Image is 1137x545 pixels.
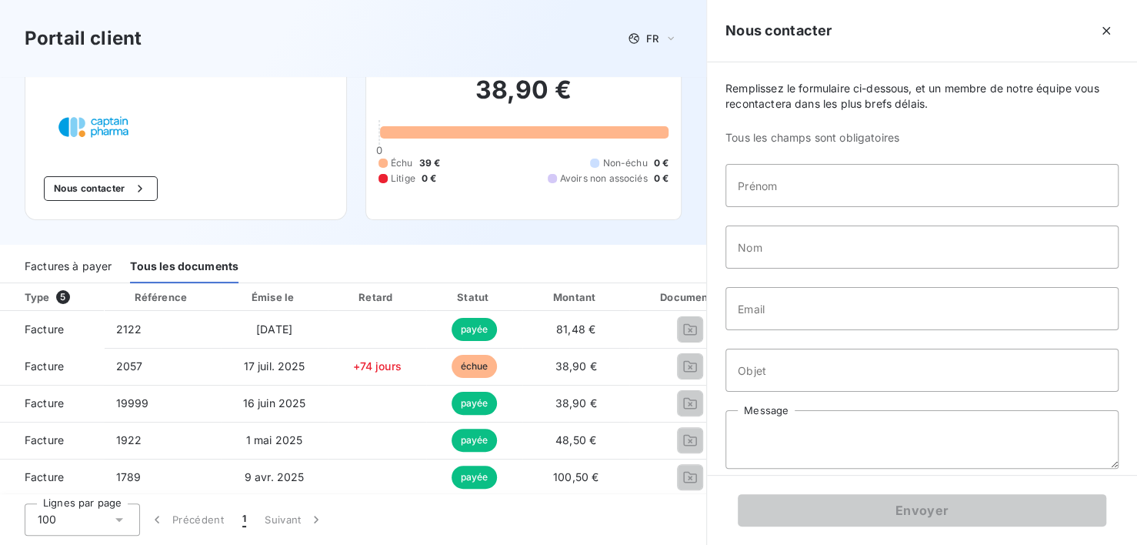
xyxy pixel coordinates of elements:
[725,226,1119,269] input: placeholder
[135,291,187,303] div: Référence
[429,289,519,305] div: Statut
[233,503,255,536] button: 1
[224,289,325,305] div: Émise le
[12,433,92,448] span: Facture
[555,433,596,446] span: 48,50 €
[654,156,669,170] span: 0 €
[725,20,832,42] h5: Nous contacter
[452,429,498,452] span: payée
[452,392,498,415] span: payée
[556,323,595,336] span: 81,48 €
[331,289,423,305] div: Retard
[725,349,1119,392] input: placeholder
[12,322,92,337] span: Facture
[654,172,669,186] span: 0 €
[25,251,112,283] div: Factures à payer
[12,396,92,411] span: Facture
[245,470,305,483] span: 9 avr. 2025
[246,433,303,446] span: 1 mai 2025
[255,503,333,536] button: Suivant
[725,287,1119,330] input: placeholder
[738,494,1106,527] button: Envoyer
[140,503,233,536] button: Précédent
[244,359,305,373] span: 17 juil. 2025
[56,290,70,304] span: 5
[452,318,498,341] span: payée
[725,130,1119,145] span: Tous les champs sont obligatoires
[391,156,413,170] span: Échu
[116,396,149,410] span: 19999
[452,466,498,489] span: payée
[555,359,596,373] span: 38,90 €
[116,433,142,446] span: 1922
[12,470,92,485] span: Facture
[555,396,596,410] span: 38,90 €
[116,470,142,483] span: 1789
[553,470,599,483] span: 100,50 €
[376,144,382,156] span: 0
[602,156,647,170] span: Non-échu
[243,396,306,410] span: 16 juin 2025
[25,25,142,52] h3: Portail client
[116,359,143,373] span: 2057
[418,156,440,170] span: 39 €
[130,251,238,283] div: Tous les documents
[12,359,92,374] span: Facture
[725,164,1119,207] input: placeholder
[391,172,415,186] span: Litige
[256,323,292,336] span: [DATE]
[352,359,401,373] span: +74 jours
[44,102,142,152] img: Company logo
[116,323,142,336] span: 2122
[560,172,648,186] span: Avoirs non associés
[632,289,748,305] div: Documents
[452,355,498,378] span: échue
[242,512,246,527] span: 1
[44,176,158,201] button: Nous contacter
[15,289,101,305] div: Type
[725,81,1119,112] span: Remplissez le formulaire ci-dessous, et un membre de notre équipe vous recontactera dans les plus...
[525,289,626,305] div: Montant
[38,512,56,527] span: 100
[378,75,669,121] h2: 38,90 €
[646,32,659,45] span: FR
[422,172,436,186] span: 0 €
